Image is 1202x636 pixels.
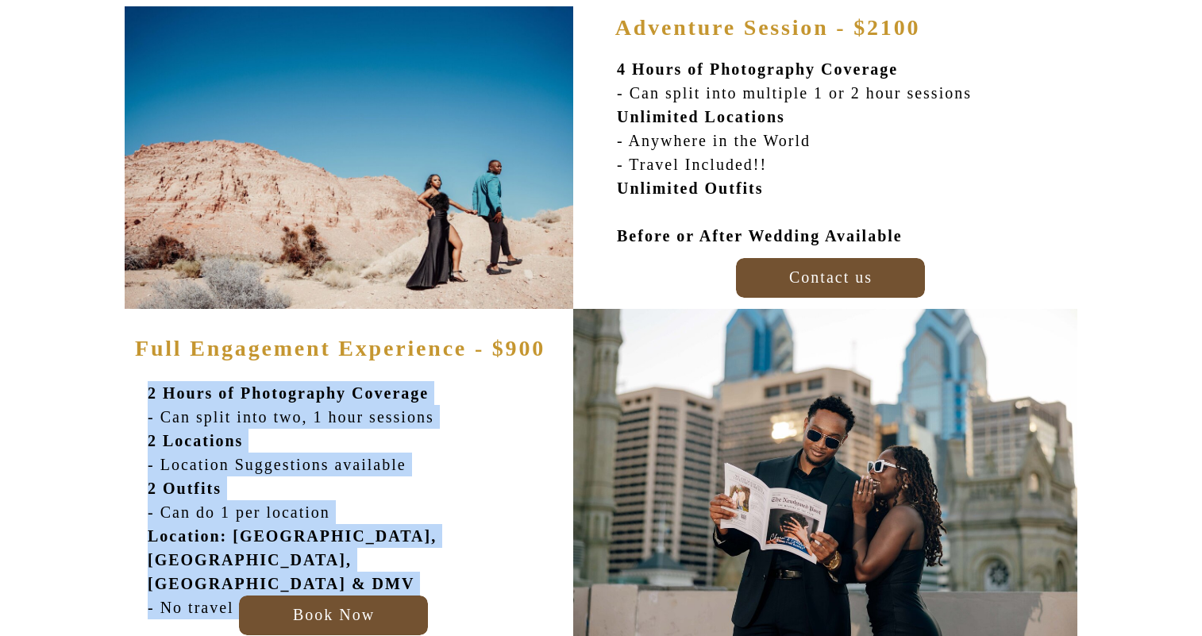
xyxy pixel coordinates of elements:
[148,527,437,592] b: Location: [GEOGRAPHIC_DATA], [GEOGRAPHIC_DATA], [GEOGRAPHIC_DATA] & DMV
[135,336,545,360] b: Full Engagement Experience - $900
[148,381,480,599] p: - Can split into two, 1 hour sessions - Location Suggestions available - Can do 1 per location - ...
[617,57,1019,274] p: - Can split into multiple 1 or 2 hour sessions - Anywhere in the World - Travel Included!!
[617,60,898,78] b: 4 Hours of Photography Coverage
[245,602,422,620] a: Book Now
[742,264,919,283] a: Contact us
[148,480,222,497] b: 2 Outfits
[615,15,921,40] b: Adventure Session - $2100
[617,179,903,245] b: Unlimited Outfits Before or After Wedding Available
[148,384,429,402] b: 2 Hours of Photography Coverage
[148,432,243,449] b: 2 Locations
[617,108,785,125] b: Unlimited Locations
